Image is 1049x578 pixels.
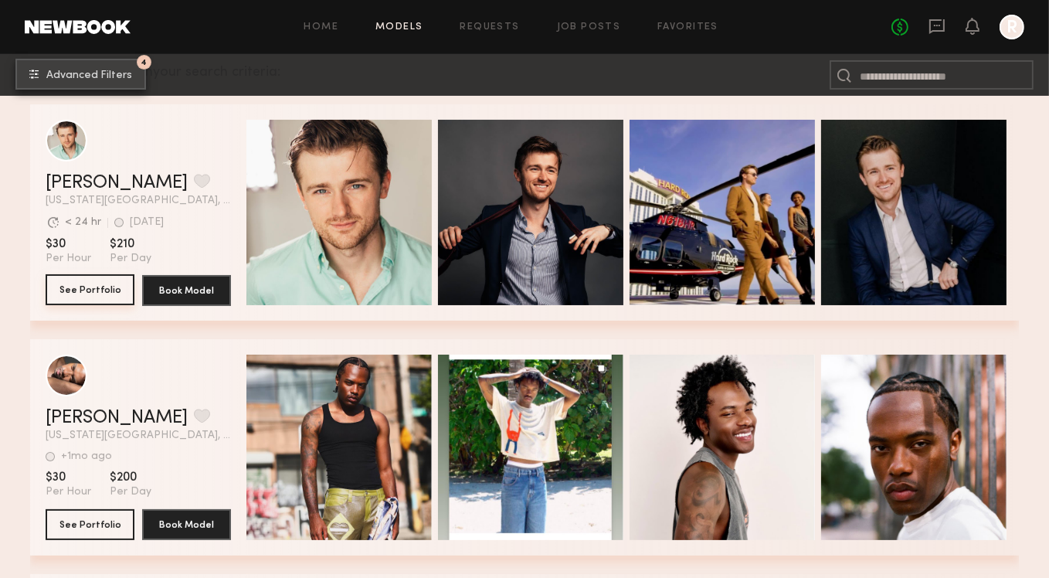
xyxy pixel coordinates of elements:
[46,195,231,206] span: [US_STATE][GEOGRAPHIC_DATA], [GEOGRAPHIC_DATA]
[110,252,151,266] span: Per Day
[141,59,148,66] span: 4
[46,275,134,306] a: See Portfolio
[1000,15,1024,39] a: R
[304,22,339,32] a: Home
[110,470,151,485] span: $200
[657,22,718,32] a: Favorites
[46,70,132,81] span: Advanced Filters
[46,236,91,252] span: $30
[46,430,231,441] span: [US_STATE][GEOGRAPHIC_DATA], [GEOGRAPHIC_DATA]
[65,217,101,228] div: < 24 hr
[15,59,146,90] button: 4Advanced Filters
[61,451,112,462] div: +1mo ago
[142,275,231,306] button: Book Model
[557,22,621,32] a: Job Posts
[130,217,164,228] div: [DATE]
[110,485,151,499] span: Per Day
[375,22,423,32] a: Models
[46,470,91,485] span: $30
[46,485,91,499] span: Per Hour
[46,274,134,305] button: See Portfolio
[460,22,520,32] a: Requests
[46,409,188,427] a: [PERSON_NAME]
[142,509,231,540] button: Book Model
[46,174,188,192] a: [PERSON_NAME]
[46,509,134,540] button: See Portfolio
[46,252,91,266] span: Per Hour
[110,236,151,252] span: $210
